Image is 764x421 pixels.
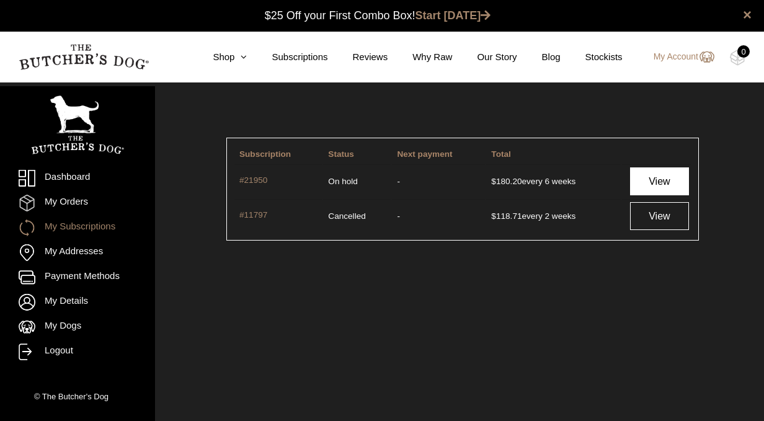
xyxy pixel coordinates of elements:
td: - [392,164,485,198]
a: #21950 [239,174,317,188]
a: My Subscriptions [19,219,136,236]
span: Next payment [397,149,452,159]
a: Subscriptions [247,50,327,64]
a: My Orders [19,195,136,211]
div: 0 [737,45,750,58]
a: My Dogs [19,319,136,335]
a: Logout [19,343,136,360]
a: View [630,167,688,195]
td: every 2 weeks [486,199,621,233]
a: Dashboard [19,170,136,187]
span: 180.20 [491,177,522,186]
td: Cancelled [323,199,391,233]
a: Blog [517,50,561,64]
a: close [743,7,752,22]
span: 118.71 [491,211,522,221]
a: Shop [188,50,247,64]
a: Start [DATE] [415,9,491,22]
a: Why Raw [388,50,452,64]
img: TBD_Cart-Empty.png [730,50,745,66]
a: Reviews [328,50,388,64]
td: On hold [323,164,391,198]
span: Total [491,149,510,159]
a: My Details [19,294,136,311]
a: Payment Methods [19,269,136,286]
a: My Account [641,50,714,64]
span: $ [491,211,496,221]
td: every 6 weeks [486,164,621,198]
a: Stockists [561,50,623,64]
a: View [630,202,688,230]
a: My Addresses [19,244,136,261]
a: #11797 [239,209,317,223]
img: TBD_Portrait_Logo_White.png [31,95,124,154]
td: - [392,199,485,233]
span: $ [491,177,496,186]
span: Status [328,149,354,159]
a: Our Story [452,50,517,64]
span: Subscription [239,149,291,159]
